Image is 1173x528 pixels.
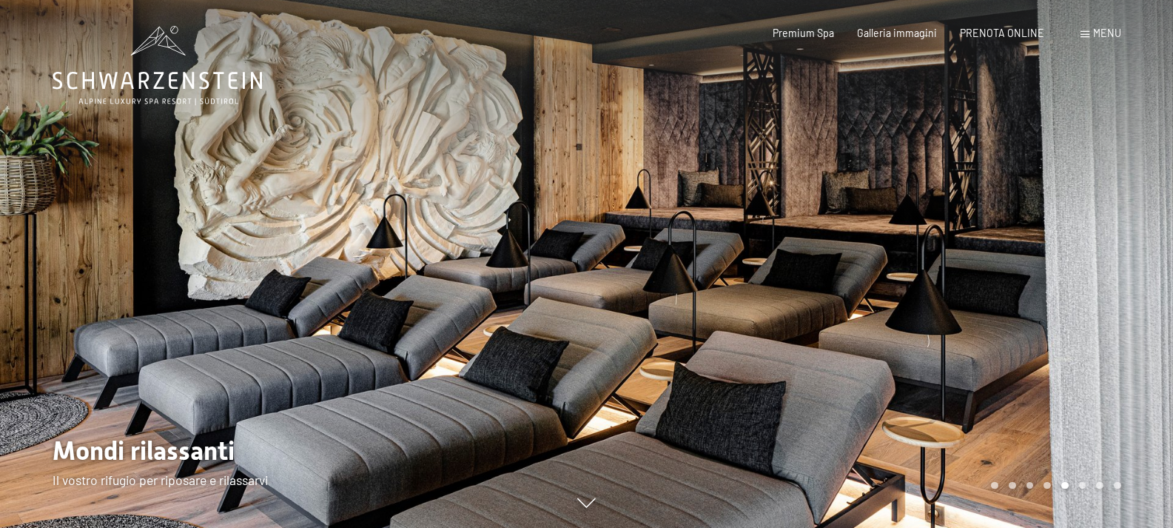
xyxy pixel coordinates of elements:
[1043,482,1051,489] div: Carousel Page 4
[1009,482,1016,489] div: Carousel Page 2
[991,482,998,489] div: Carousel Page 1
[960,27,1044,39] a: PRENOTA ONLINE
[1061,482,1069,489] div: Carousel Page 5 (Current Slide)
[857,27,937,39] a: Galleria immagini
[773,27,834,39] a: Premium Spa
[986,482,1120,489] div: Carousel Pagination
[1096,482,1103,489] div: Carousel Page 7
[1093,27,1121,39] span: Menu
[1114,482,1121,489] div: Carousel Page 8
[1079,482,1086,489] div: Carousel Page 6
[1026,482,1034,489] div: Carousel Page 3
